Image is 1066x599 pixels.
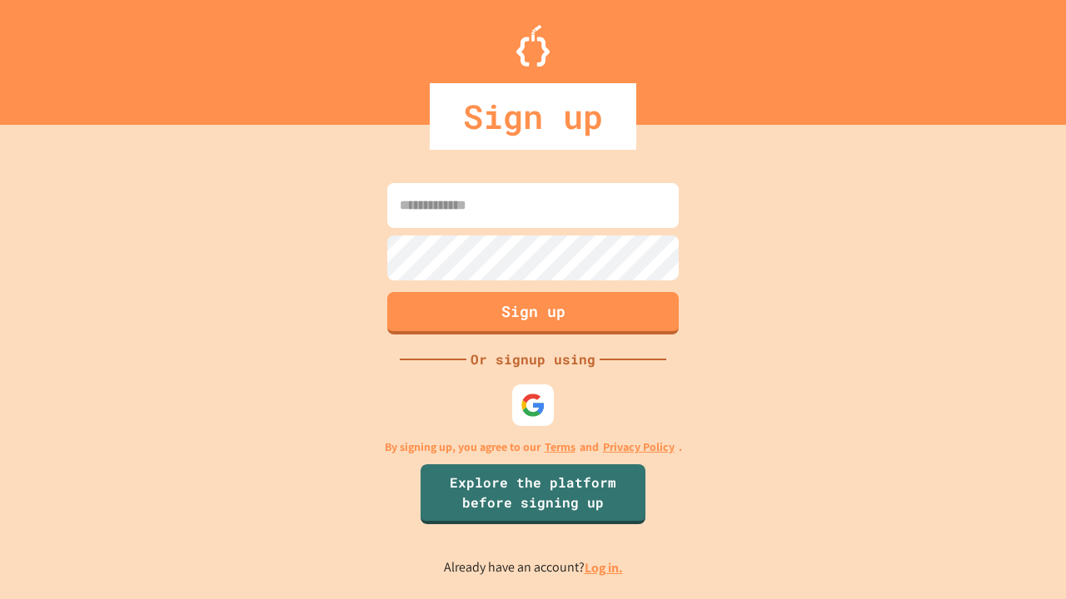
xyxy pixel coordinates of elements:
[516,25,550,67] img: Logo.svg
[585,559,623,577] a: Log in.
[466,349,600,369] div: Or signup using
[545,438,575,456] a: Terms
[603,438,675,456] a: Privacy Policy
[430,83,636,150] div: Sign up
[387,292,679,334] button: Sign up
[421,464,645,524] a: Explore the platform before signing up
[444,557,623,578] p: Already have an account?
[521,393,545,418] img: google-icon.svg
[385,438,682,456] p: By signing up, you agree to our and .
